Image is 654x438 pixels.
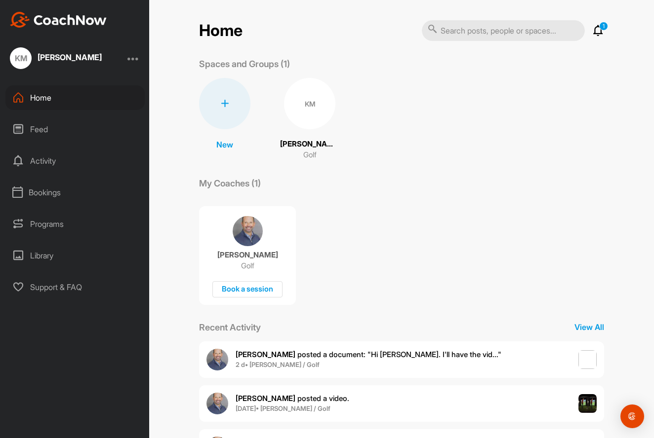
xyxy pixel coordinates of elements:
div: [PERSON_NAME] [38,53,102,61]
div: Bookings [5,180,145,205]
img: user avatar [206,349,228,370]
div: Library [5,243,145,268]
div: Programs [5,212,145,236]
p: Spaces and Groups (1) [199,57,290,71]
p: My Coaches (1) [199,177,261,190]
div: Home [5,85,145,110]
p: [PERSON_NAME] [217,250,278,260]
img: coach avatar [233,216,263,246]
b: 2 d • [PERSON_NAME] / Golf [236,361,320,368]
div: Book a session [212,281,283,297]
div: KM [10,47,32,69]
input: Search posts, people or spaces... [422,20,585,41]
div: Activity [5,148,145,173]
img: post image [578,394,597,413]
p: Golf [241,261,254,271]
p: View All [574,321,604,333]
p: [PERSON_NAME] [280,139,339,150]
p: Golf [303,149,317,161]
b: [PERSON_NAME] [236,394,295,403]
h2: Home [199,21,243,40]
div: KM [284,78,335,129]
div: Feed [5,117,145,142]
img: post image [578,350,597,369]
div: Support & FAQ [5,275,145,299]
b: [DATE] • [PERSON_NAME] / Golf [236,404,330,412]
div: Open Intercom Messenger [620,404,644,428]
b: [PERSON_NAME] [236,350,295,359]
a: KM[PERSON_NAME]Golf [280,78,339,161]
p: New [216,139,233,150]
p: Recent Activity [199,321,261,334]
span: posted a video . [236,394,349,403]
img: CoachNow [10,12,107,28]
img: user avatar [206,393,228,414]
p: 1 [599,22,608,31]
span: posted a document : " Hi [PERSON_NAME]. I'll have the vid... " [236,350,501,359]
